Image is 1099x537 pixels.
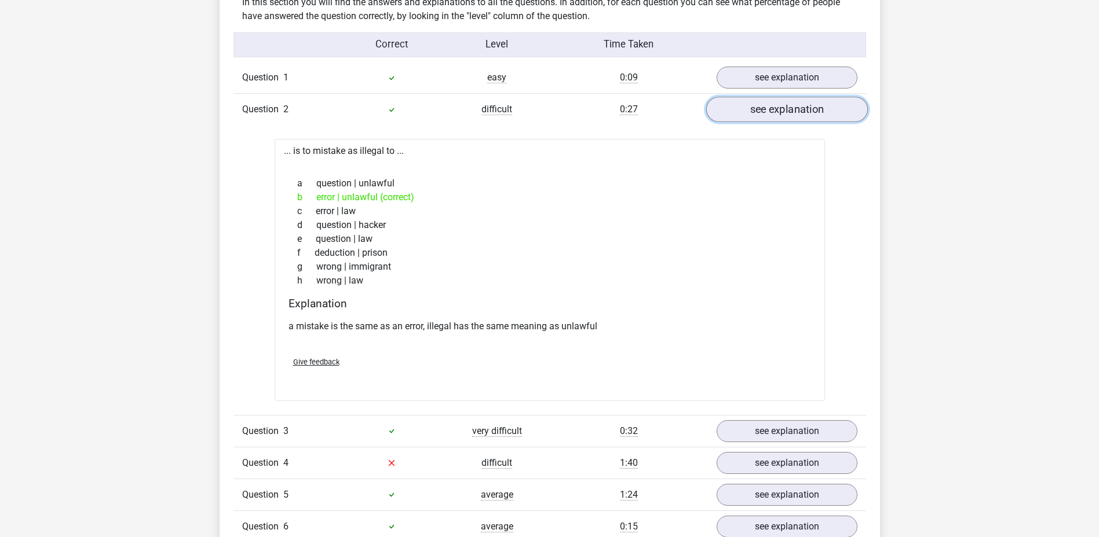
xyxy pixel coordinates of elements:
[620,457,638,469] span: 1:40
[242,102,283,116] span: Question
[620,425,638,437] span: 0:32
[283,425,289,436] span: 3
[289,204,811,218] div: error | law
[293,358,339,366] span: Give feedback
[481,489,513,501] span: average
[620,489,638,501] span: 1:24
[289,232,811,246] div: question | law
[242,520,283,534] span: Question
[481,104,512,115] span: difficult
[283,457,289,468] span: 4
[717,67,857,89] a: see explanation
[289,246,811,260] div: deduction | prison
[289,319,811,333] p: a mistake is the same as an error, illegal has the same meaning as unlawful
[717,484,857,506] a: see explanation
[481,521,513,532] span: average
[620,72,638,83] span: 0:09
[242,71,283,84] span: Question
[242,488,283,502] span: Question
[289,260,811,274] div: wrong | immigrant
[297,176,316,190] span: a
[297,260,316,274] span: g
[444,38,550,52] div: Level
[289,190,811,204] div: error | unlawful (correct)
[717,452,857,474] a: see explanation
[242,456,283,470] span: Question
[297,218,316,232] span: d
[297,246,315,260] span: f
[487,72,506,83] span: easy
[706,97,867,123] a: see explanation
[283,489,289,500] span: 5
[339,38,444,52] div: Correct
[481,457,512,469] span: difficult
[242,424,283,438] span: Question
[275,139,825,400] div: ... is to mistake as illegal to ...
[620,521,638,532] span: 0:15
[289,274,811,288] div: wrong | law
[283,521,289,532] span: 6
[297,274,316,288] span: h
[283,72,289,83] span: 1
[289,176,811,190] div: question | unlawful
[297,190,316,204] span: b
[297,232,316,246] span: e
[472,425,522,437] span: very difficult
[289,218,811,232] div: question | hacker
[549,38,707,52] div: Time Taken
[289,297,811,310] h4: Explanation
[620,104,638,115] span: 0:27
[297,204,316,218] span: c
[283,104,289,115] span: 2
[717,420,857,442] a: see explanation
